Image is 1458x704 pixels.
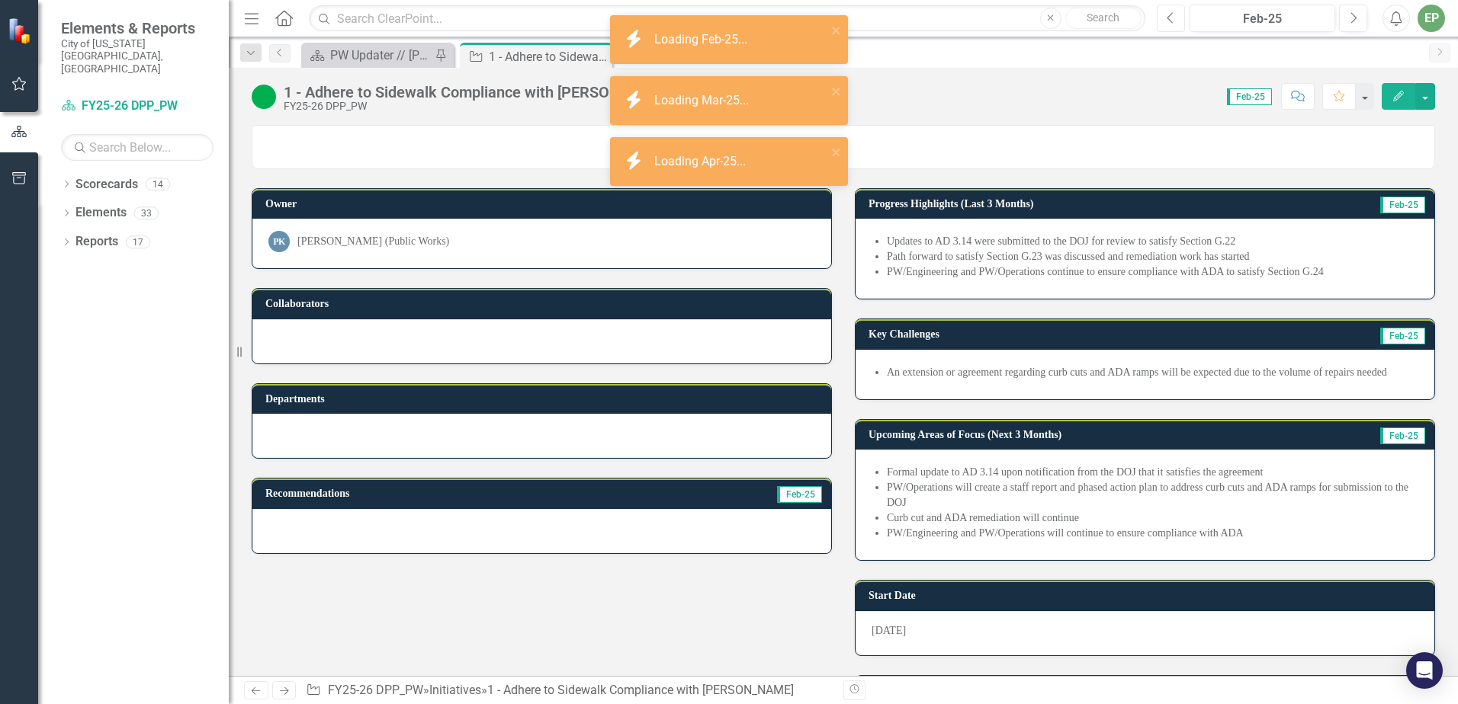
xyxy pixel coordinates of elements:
button: close [831,21,842,39]
div: [PERSON_NAME] (Public Works) [297,234,449,249]
h3: Departments [265,393,824,405]
span: Feb-25 [1227,88,1272,105]
h3: Start Date [869,590,1427,601]
button: Feb-25 [1190,5,1335,32]
span: Elements & Reports [61,19,214,37]
li: Formal update to AD 3.14 upon notification from the DOJ that it satisfies the agreement [887,465,1418,480]
div: Loading Apr-25... [654,153,750,171]
span: Feb-25 [1380,197,1425,213]
li: Path forward to satisfy Section G.23 was discussed and remediation work has started [887,249,1418,264]
a: Initiatives [429,683,481,697]
input: Search ClearPoint... [309,5,1145,32]
div: FY25-26 DPP_PW [284,101,673,112]
span: Search [1087,11,1119,24]
li: An extension or agreement regarding curb cuts and ADA ramps will be expected due to the volume of... [887,365,1418,380]
small: City of [US_STATE][GEOGRAPHIC_DATA], [GEOGRAPHIC_DATA] [61,37,214,75]
div: Loading Mar-25... [654,92,753,110]
h3: Owner [265,198,824,210]
div: Feb-25 [1195,10,1330,28]
img: ClearPoint Strategy [8,17,34,43]
button: Search [1065,8,1142,29]
li: Updates to AD 3.14 were submitted to the DOJ for review to satisfy Section G.22 [887,234,1418,249]
li: PW/Engineering and PW/Operations will continue to ensure compliance with ADA [887,526,1418,541]
h3: Recommendations [265,488,625,499]
span: Feb-25 [1380,328,1425,344]
div: 1 - Adhere to Sidewalk Compliance with [PERSON_NAME] [489,47,609,66]
h3: Collaborators [265,298,824,309]
span: [DATE] [872,625,906,636]
div: PK [268,231,290,252]
li: Curb cut and ADA remediation will continue [887,510,1418,526]
h3: Key Challenges [869,328,1206,340]
a: Reports [75,233,118,251]
div: » » [306,682,832,699]
img: On Target [252,85,276,109]
button: close [831,82,842,100]
div: 17 [126,235,150,248]
div: 1 - Adhere to Sidewalk Compliance with [PERSON_NAME] [487,683,794,697]
span: Feb-25 [777,486,822,503]
li: PW/Engineering and PW/Operations continue to ensure compliance with ADA to satisfy Section G.24 [887,264,1418,280]
div: Loading Feb-25... [654,31,751,49]
div: 14 [146,178,170,190]
button: close [831,143,842,161]
input: Search Below... [61,134,214,161]
a: PW Updater // [PERSON_NAME] [305,46,431,65]
a: Elements [75,204,127,222]
span: Feb-25 [1380,427,1425,444]
a: FY25-26 DPP_PW [61,98,214,115]
div: 1 - Adhere to Sidewalk Compliance with [PERSON_NAME] [284,84,673,101]
h3: Upcoming Areas of Focus (Next 3 Months) [869,429,1318,440]
h3: Progress Highlights (Last 3 Months) [869,198,1304,210]
li: PW/Operations will create a staff report and phased action plan to address curb cuts and ADA ramp... [887,480,1418,510]
div: PW Updater // [PERSON_NAME] [330,46,431,65]
div: Open Intercom Messenger [1406,652,1443,689]
a: FY25-26 DPP_PW [328,683,423,697]
button: EP [1418,5,1445,32]
div: 33 [134,206,159,219]
a: Scorecards [75,176,138,194]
